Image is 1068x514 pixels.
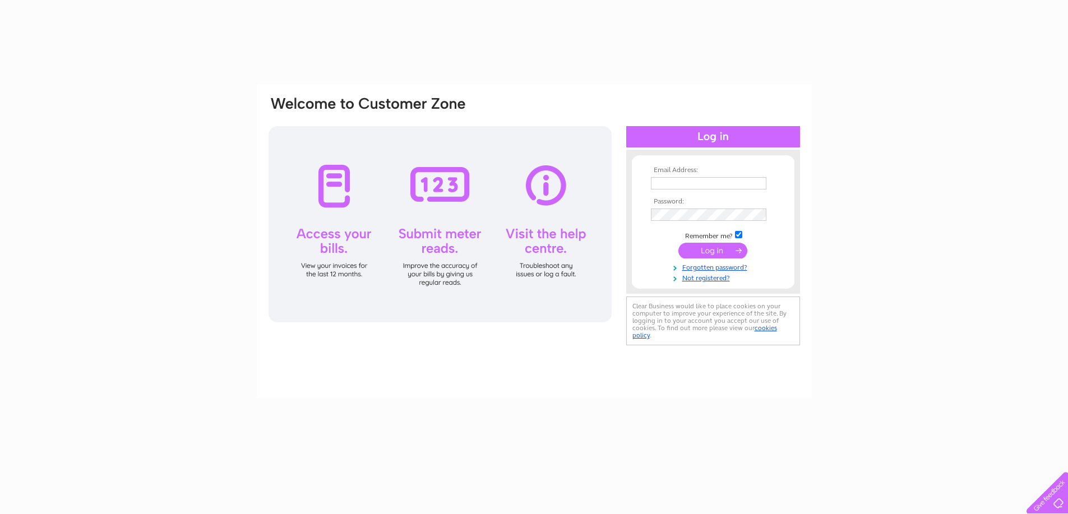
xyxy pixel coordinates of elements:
[648,198,778,206] th: Password:
[632,324,777,339] a: cookies policy
[626,297,800,345] div: Clear Business would like to place cookies on your computer to improve your experience of the sit...
[651,272,778,283] a: Not registered?
[651,261,778,272] a: Forgotten password?
[678,243,747,258] input: Submit
[648,229,778,240] td: Remember me?
[648,166,778,174] th: Email Address:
